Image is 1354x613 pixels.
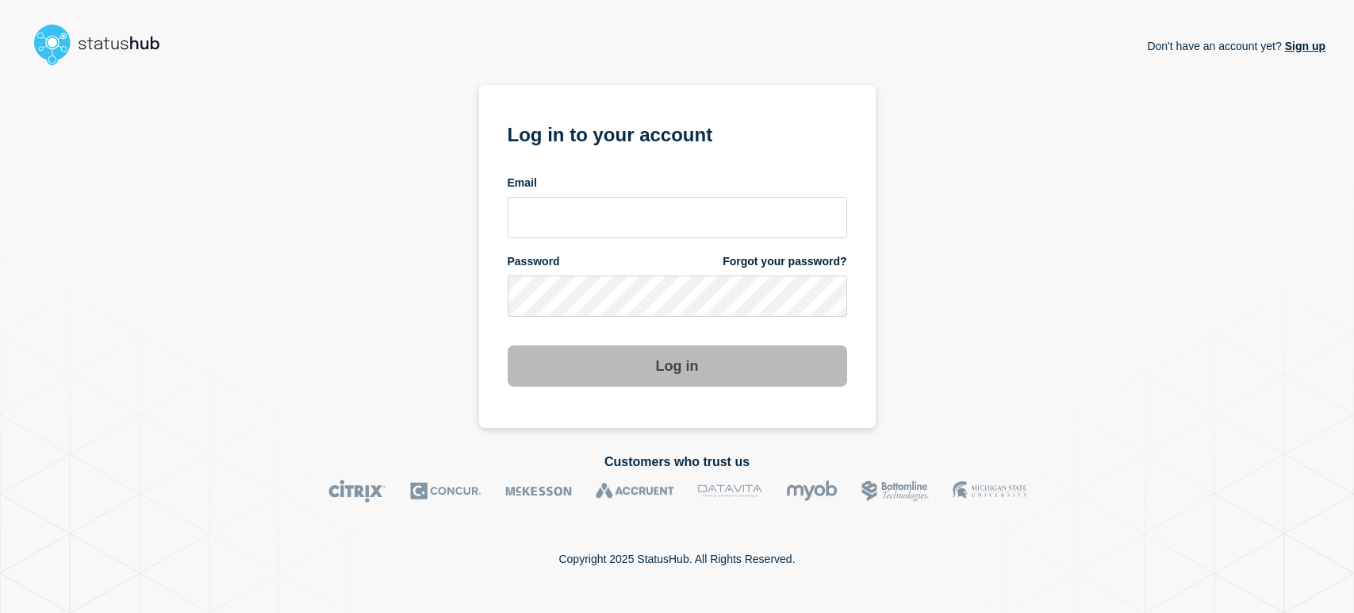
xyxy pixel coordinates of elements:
[508,276,847,317] input: password input
[596,480,674,503] img: Accruent logo
[508,175,537,191] span: Email
[29,19,179,70] img: StatusHub logo
[558,553,795,565] p: Copyright 2025 StatusHub. All Rights Reserved.
[953,480,1026,503] img: MSU logo
[508,345,847,387] button: Log in
[508,118,847,148] h1: Log in to your account
[1282,40,1325,52] a: Sign up
[505,480,572,503] img: McKesson logo
[698,480,762,503] img: DataVita logo
[861,480,929,503] img: Bottomline logo
[508,254,560,269] span: Password
[29,455,1325,469] h2: Customers who trust us
[328,480,386,503] img: Citrix logo
[508,197,847,238] input: email input
[786,480,838,503] img: myob logo
[723,254,846,269] a: Forgot your password?
[410,480,481,503] img: Concur logo
[1147,27,1325,65] p: Don't have an account yet?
